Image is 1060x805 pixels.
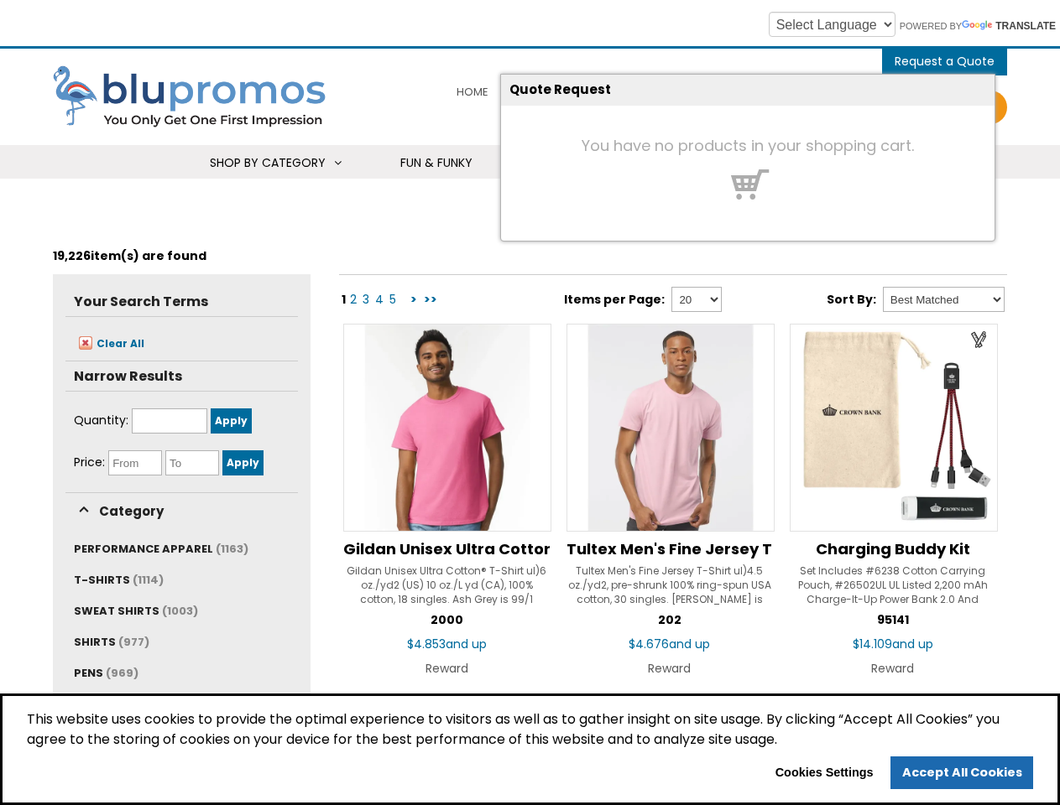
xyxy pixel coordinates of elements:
[407,636,487,652] span: $4.853
[222,450,264,475] input: Apply
[162,603,198,619] span: (1003)
[108,450,162,475] input: From
[74,572,130,588] span: T-SHIRTS
[373,291,385,308] a: 4
[567,563,773,605] div: Tultex Men's Fine Jersey T-Shirt ul)4.5 oz./yd2, pre-shrunk 100% ring-spun USA cotton, 30 singles...
[388,291,398,308] a: 5
[629,636,710,652] span: $4.676
[567,538,818,559] span: Tultex Men's Fine Jersey T-Shirt
[967,328,992,351] a: Create Virtual Sample
[431,611,463,628] span: 2000
[133,572,164,588] span: (1114)
[74,603,198,619] a: SWEAT SHIRTS (1003)
[790,540,996,558] a: Charging Buddy Kit
[65,287,298,316] h5: Your Search Terms
[895,49,995,74] button: items - Cart
[379,145,493,181] a: Fun & Funky
[895,53,995,74] span: items - Cart
[189,145,363,181] a: Shop By Category
[769,12,896,37] select: Language Translate Widget
[409,291,419,308] a: >
[962,20,1056,32] a: Translate
[342,291,346,308] span: 1
[452,74,493,110] a: Home
[53,247,91,264] span: 19,226
[97,336,144,351] span: Clear All
[790,657,996,680] div: Reward
[756,8,1056,40] div: Powered by
[210,154,326,171] span: Shop By Category
[343,657,550,680] div: Reward
[65,361,298,391] h5: Narrow Results
[74,412,128,428] span: Quantity
[74,501,167,520] a: Category
[74,541,248,557] a: PERFORMANCE APPAREL (1163)
[165,450,219,475] input: To
[790,324,998,532] img: Charging Buddy Kit
[216,541,248,557] span: (1163)
[343,563,550,605] div: Gildan Unisex Ultra Cotton® T-Shirt ul)6 oz./yd2 (US) 10 oz./L yd (CA), 100% cotton, 18 singles. ...
[74,634,116,650] span: SHIRTS
[53,65,339,130] img: Blupromos LLC's Logo
[501,138,995,154] h4: You have no products in your shopping cart.
[343,324,551,532] img: Gildan Unisex Ultra Cotton® T-Shirt
[790,563,996,605] div: Set Includes #6238 Cotton Carrying Pouch, #26502UL UL Listed 2,200 mAh Charge-It-Up Power Bank 2....
[74,572,164,588] a: T-SHIRTS (1114)
[816,538,970,559] span: Charging Buddy Kit
[106,665,138,681] span: (969)
[853,636,933,652] span: $14.109
[446,636,487,652] span: and up
[74,334,144,352] a: Clear All
[96,501,167,522] span: Category
[74,665,138,681] a: PENS (969)
[567,657,773,680] div: Reward
[827,291,880,308] label: Sort By:
[74,541,213,557] span: PERFORMANCE APPAREL
[74,634,149,650] a: SHIRTS (977)
[53,237,1007,274] div: item(s) are found
[74,454,105,470] span: Price
[343,540,550,558] a: Gildan Unisex Ultra Cotton® T-Shirt
[457,84,488,100] span: Home
[564,291,668,308] label: Items per Page:
[74,603,159,619] span: SWEAT SHIRTS
[567,324,775,532] img: Tultex Men's Fine Jersey T-Shirt
[892,636,933,652] span: and up
[567,540,773,558] a: Tultex Men's Fine Jersey T-Shirt
[658,611,681,628] span: 202
[211,408,252,434] input: Apply
[27,709,1033,756] span: This website uses cookies to provide the optimal experience to visitors as well as to gather insi...
[400,154,473,171] span: Fun & Funky
[509,83,986,97] h5: Shopping Cart (0)
[877,611,909,628] span: 95141
[361,291,371,308] a: 3
[764,760,885,787] button: Cookies Settings
[343,538,622,559] span: Gildan Unisex Ultra Cotton® T-Shirt
[890,756,1033,790] a: allow cookies
[74,665,103,681] span: PENS
[669,636,710,652] span: and up
[962,20,995,32] img: Google Translate
[348,291,358,308] a: 2
[422,291,439,308] a: >>
[118,634,149,650] span: (977)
